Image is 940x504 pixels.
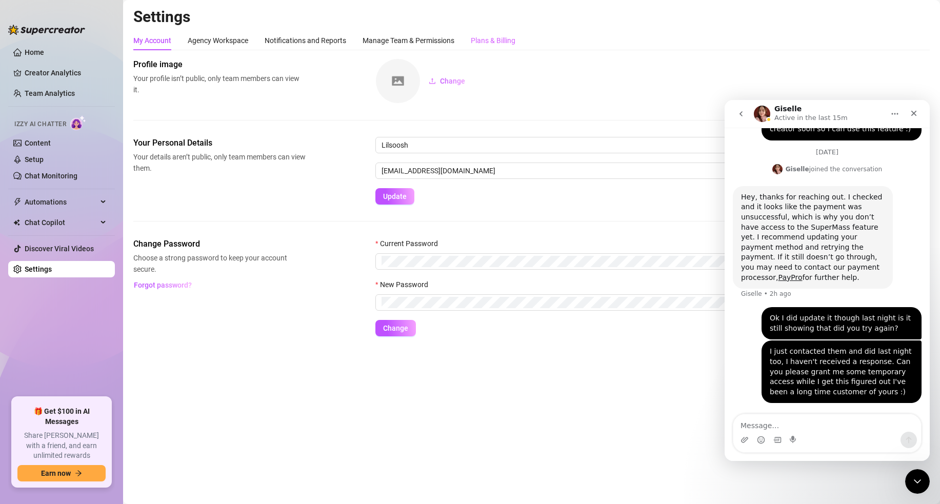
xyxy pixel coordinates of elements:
[429,77,436,85] span: upload
[133,238,306,250] span: Change Password
[17,407,106,427] span: 🎁 Get $100 in AI Messages
[376,59,420,103] img: square-placeholder.png
[25,172,77,180] a: Chat Monitoring
[440,77,465,85] span: Change
[725,100,930,461] iframe: Intercom live chat
[375,137,930,153] input: Enter name
[8,25,85,35] img: logo-BBDzfeDw.svg
[25,265,52,273] a: Settings
[134,281,192,289] span: Forgot password?
[421,73,473,89] button: Change
[25,245,94,253] a: Discover Viral Videos
[383,192,407,200] span: Update
[25,194,97,210] span: Automations
[17,465,106,481] button: Earn nowarrow-right
[382,297,914,308] input: New Password
[14,119,66,129] span: Izzy AI Chatter
[17,431,106,461] span: Share [PERSON_NAME] with a friend, and earn unlimited rewards
[133,73,306,95] span: Your profile isn’t public, only team members can view it.
[25,65,107,81] a: Creator Analytics
[265,35,346,46] div: Notifications and Reports
[13,198,22,206] span: thunderbolt
[133,137,306,149] span: Your Personal Details
[471,35,515,46] div: Plans & Billing
[25,155,44,164] a: Setup
[70,115,86,130] img: AI Chatter
[375,279,435,290] label: New Password
[375,238,445,249] label: Current Password
[13,219,20,226] img: Chat Copilot
[75,470,82,477] span: arrow-right
[188,35,248,46] div: Agency Workspace
[25,89,75,97] a: Team Analytics
[25,139,51,147] a: Content
[133,277,192,293] button: Forgot password?
[383,324,408,332] span: Change
[133,7,930,27] h2: Settings
[382,256,914,267] input: Current Password
[25,48,44,56] a: Home
[133,35,171,46] div: My Account
[375,320,416,336] button: Change
[133,151,306,174] span: Your details aren’t public, only team members can view them.
[133,58,306,71] span: Profile image
[363,35,454,46] div: Manage Team & Permissions
[905,469,930,494] iframe: Intercom live chat
[375,188,414,205] button: Update
[375,163,930,179] input: Enter new email
[133,252,306,275] span: Choose a strong password to keep your account secure.
[41,469,71,477] span: Earn now
[25,214,97,231] span: Chat Copilot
